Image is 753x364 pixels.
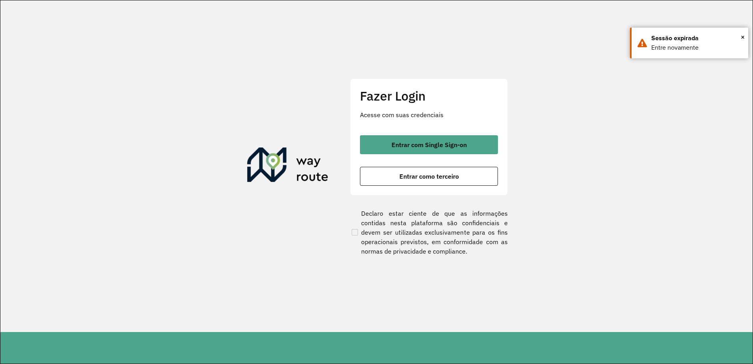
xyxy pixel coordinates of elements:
span: Entrar como terceiro [399,173,459,179]
span: Entrar com Single Sign-on [391,142,467,148]
div: Entre novamente [651,43,742,52]
button: button [360,135,498,154]
button: Close [741,31,745,43]
label: Declaro estar ciente de que as informações contidas nesta plataforma são confidenciais e devem se... [350,209,508,256]
img: Roteirizador AmbevTech [247,147,328,185]
div: Sessão expirada [651,34,742,43]
button: button [360,167,498,186]
p: Acesse com suas credenciais [360,110,498,119]
h2: Fazer Login [360,88,498,103]
span: × [741,31,745,43]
